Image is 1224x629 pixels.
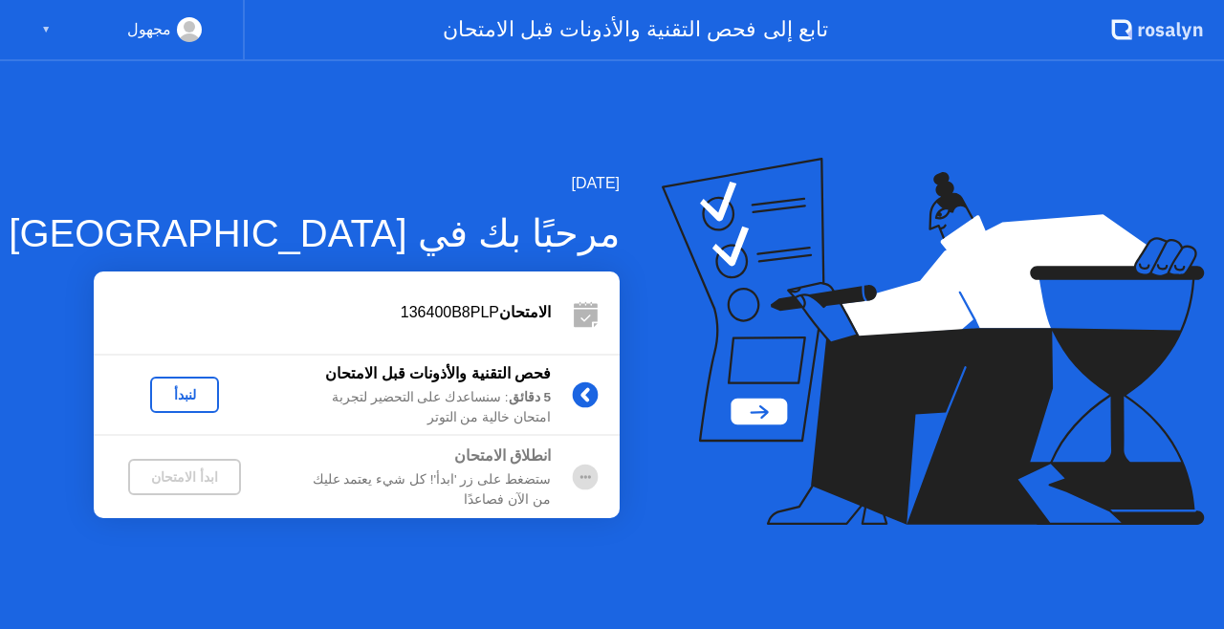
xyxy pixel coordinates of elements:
b: فحص التقنية والأذونات قبل الامتحان [325,365,551,381]
div: [DATE] [9,172,620,195]
div: ▼ [41,17,51,42]
div: ابدأ الامتحان [136,469,233,485]
b: الامتحان [499,304,551,320]
div: 136400B8PLP [94,301,551,324]
b: انطلاق الامتحان [454,447,551,464]
div: لنبدأ [158,387,211,402]
button: لنبدأ [150,377,219,413]
div: ستضغط على زر 'ابدأ'! كل شيء يعتمد عليك من الآن فصاعدًا [275,470,551,510]
div: مرحبًا بك في [GEOGRAPHIC_DATA] [9,205,620,262]
b: 5 دقائق [509,390,551,404]
button: ابدأ الامتحان [128,459,241,495]
div: مجهول [127,17,171,42]
div: : سنساعدك على التحضير لتجربة امتحان خالية من التوتر [275,388,551,427]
